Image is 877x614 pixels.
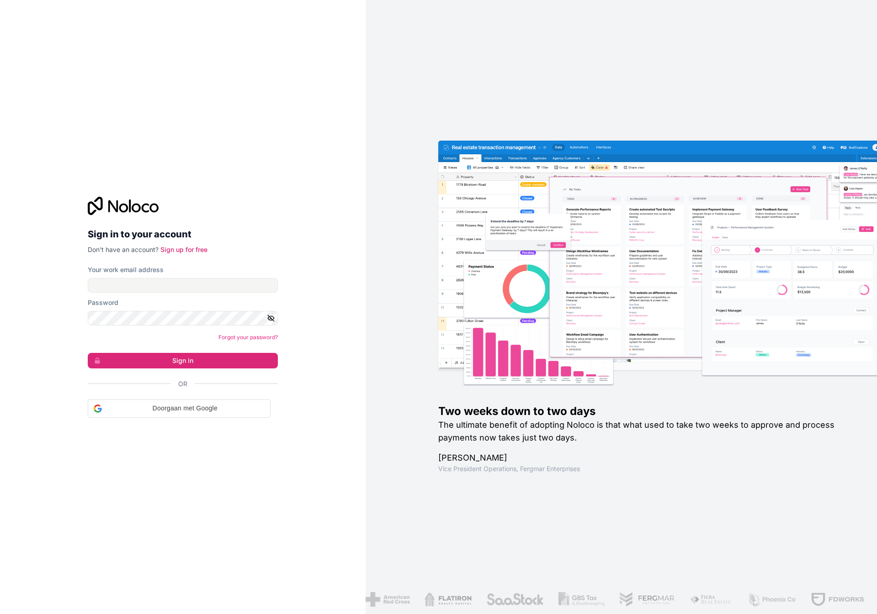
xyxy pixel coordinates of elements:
[88,246,159,253] span: Don't have an account?
[178,379,187,388] span: Or
[617,592,672,607] img: /assets/fergmar-CudnrXN5.png
[88,399,271,418] div: Doorgaan met Google
[484,592,541,607] img: /assets/saastock-C6Zbiodz.png
[88,278,278,293] input: Email address
[555,592,602,607] img: /assets/gbstax-C-GtDUiK.png
[106,404,265,413] span: Doorgaan met Google
[88,353,278,368] button: Sign in
[438,451,848,464] h1: [PERSON_NAME]
[88,298,118,307] label: Password
[218,334,278,341] a: Forgot your password?
[88,311,278,325] input: Password
[160,246,207,253] a: Sign up for free
[438,404,848,419] h1: Two weeks down to two days
[744,592,793,607] img: /assets/phoenix-BREaitsQ.png
[687,592,730,607] img: /assets/fiera-fwj2N5v4.png
[438,464,848,473] h1: Vice President Operations , Fergmar Enterprises
[362,592,407,607] img: /assets/american-red-cross-BAupjrZR.png
[438,419,848,444] h2: The ultimate benefit of adopting Noloco is that what used to take two weeks to approve and proces...
[88,265,164,274] label: Your work email address
[808,592,861,607] img: /assets/fdworks-Bi04fVtw.png
[88,226,278,242] h2: Sign in to your account
[421,592,469,607] img: /assets/flatiron-C8eUkumj.png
